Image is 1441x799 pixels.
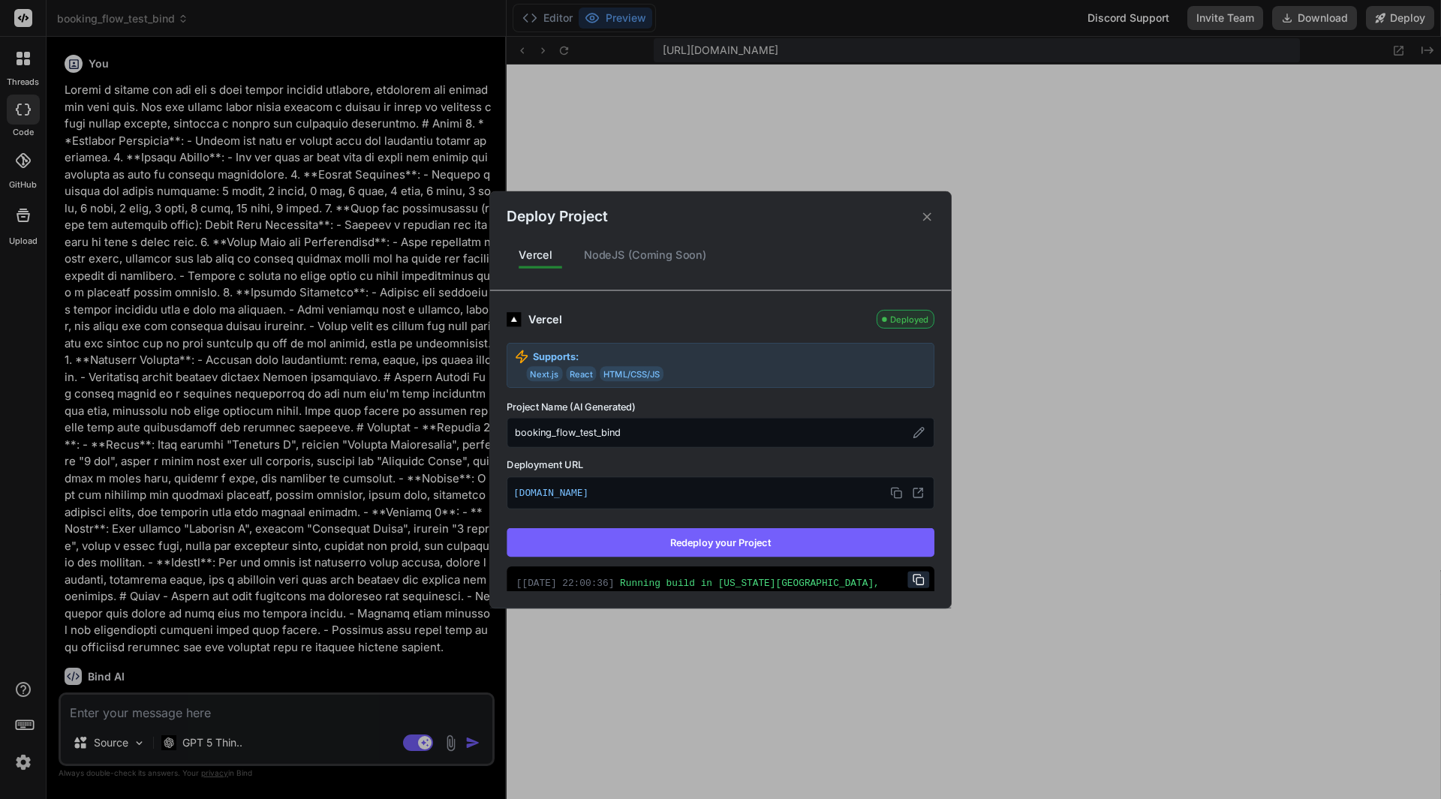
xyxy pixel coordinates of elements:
button: Edit project name [910,424,927,440]
img: logo [507,311,521,326]
button: Open in new tab [908,483,928,503]
div: booking_flow_test_bind [507,418,934,448]
button: Copy URL [908,571,930,587]
button: Copy URL [887,483,907,503]
strong: Supports: [533,349,579,363]
span: HTML/CSS/JS [600,366,663,381]
div: Deployed [877,310,934,329]
div: Vercel [507,239,564,271]
span: React [566,366,596,381]
div: Running build in [US_STATE][GEOGRAPHIC_DATA], [GEOGRAPHIC_DATA] (East) – iad1 [516,576,925,605]
label: Deployment URL [507,457,934,471]
div: NodeJS (Coming Soon) [572,239,719,271]
div: Vercel [528,311,869,327]
span: [ [DATE] 22:00:36 ] [516,578,615,588]
h2: Deploy Project [507,206,607,227]
p: [DOMAIN_NAME] [513,483,928,503]
span: Next.js [527,366,563,381]
button: Redeploy your Project [507,528,934,557]
label: Project Name (AI Generated) [507,400,934,414]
